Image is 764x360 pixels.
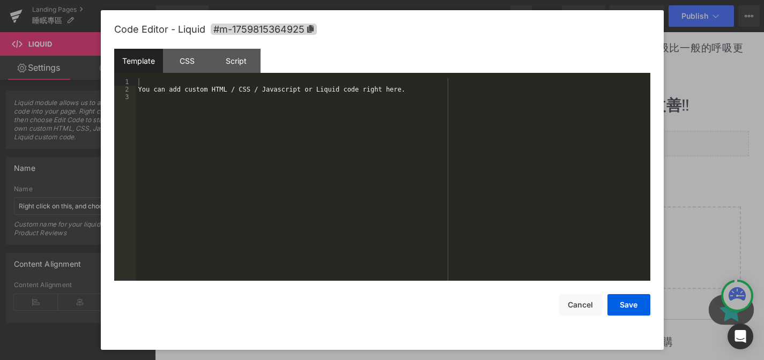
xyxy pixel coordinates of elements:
strong: 不少fans接觸了沉香+助眠運動，睡眠有明顯改善!! [206,68,569,88]
span: 成為KinClub會員 [1,146,24,226]
div: 2 [114,86,136,93]
h3: 滿$500免運費，輕鬆購 [438,322,633,338]
div: Open Intercom Messenger [728,324,753,349]
div: Script [212,49,261,73]
h3: 掌握最新動態 [227,322,421,338]
div: 3 [114,93,136,101]
span: 吸引力氣時，交感神經會比較活絡，而呼氣時則換成副交感神經佔上風。腹式呼吸比一般的呼吸更深層，因此對於穩定自律神經[PERSON_NAME]更有幫助。 [143,10,627,46]
div: CSS [163,49,212,73]
a: Add Single Section [392,211,488,232]
p: or Drag & Drop elements from left sidebar [168,241,607,249]
button: Cancel [559,294,602,316]
div: 1 [114,78,136,86]
button: Save [607,294,650,316]
span: Code Editor - Liquid [114,24,205,35]
span: Click to copy [211,24,317,35]
a: Explore Blocks [287,211,383,232]
div: Template [114,49,163,73]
